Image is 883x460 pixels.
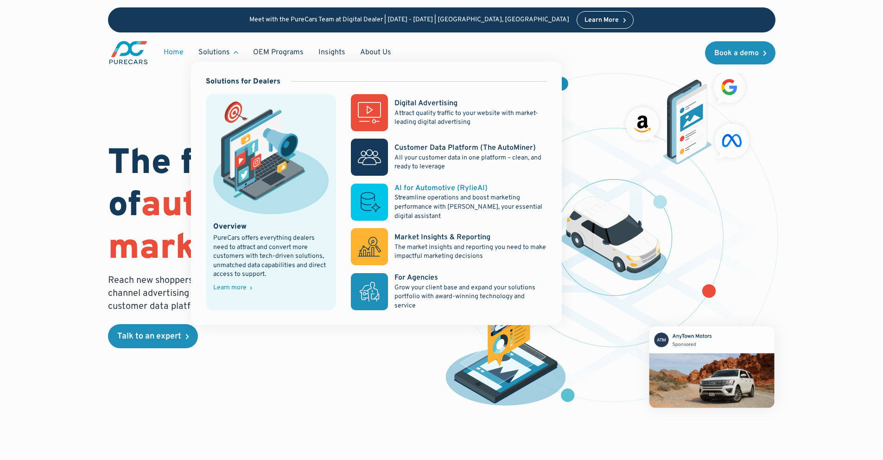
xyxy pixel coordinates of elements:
[156,44,191,61] a: Home
[561,196,667,281] img: illustration of a vehicle
[394,193,546,221] p: Streamline operations and boost marketing performance with [PERSON_NAME], your essential digital ...
[206,77,280,87] div: Solutions for Dealers
[249,16,569,24] p: Meet with the PureCars Team at Digital Dealer | [DATE] - [DATE] | [GEOGRAPHIC_DATA], [GEOGRAPHIC_...
[394,273,438,283] div: For Agencies
[394,143,536,153] div: Customer Data Platform (The AutoMiner)
[351,139,546,176] a: Customer Data Platform (The AutoMiner)All your customer data in one platform – clean, and ready t...
[213,285,247,291] div: Learn more
[584,17,619,24] div: Learn More
[198,47,230,57] div: Solutions
[311,44,353,61] a: Insights
[191,62,562,326] nav: Solutions
[394,283,546,311] p: Grow your client base and expand your solutions portfolio with award-winning technology and service
[621,67,754,165] img: ads on social media and advertising partners
[353,44,399,61] a: About Us
[108,324,198,348] a: Talk to an expert
[213,234,329,279] div: PureCars offers everything dealers need to attract and convert more customers with tech-driven so...
[117,332,181,341] div: Talk to an expert
[246,44,311,61] a: OEM Programs
[108,40,149,65] img: purecars logo
[714,50,759,57] div: Book a demo
[206,94,337,310] a: marketing illustration showing social media channels and campaignsOverviewPureCars offers everyth...
[213,102,329,214] img: marketing illustration showing social media channels and campaigns
[437,272,575,410] img: persona of a buyer
[108,184,332,271] span: automotive marketing
[394,243,546,261] p: The market insights and reporting you need to make impactful marketing decisions
[394,109,546,127] p: Attract quality traffic to your website with market-leading digital advertising
[577,11,634,29] a: Learn More
[351,183,546,221] a: AI for Automotive (RylieAI)Streamline operations and boost marketing performance with [PERSON_NAM...
[394,232,490,243] div: Market Insights & Reporting
[394,153,546,172] p: All your customer data in one platform – clean, and ready to leverage
[705,41,775,64] a: Book a demo
[108,40,149,65] a: main
[632,309,792,425] img: mockup of facebook post
[394,183,488,193] div: AI for Automotive (RylieAI)
[191,44,246,61] div: Solutions
[108,143,431,270] h1: The future of is data.
[394,98,457,109] div: Digital Advertising
[351,273,546,310] a: For AgenciesGrow your client base and expand your solutions portfolio with award-winning technolo...
[351,228,546,265] a: Market Insights & ReportingThe market insights and reporting you need to make impactful marketing...
[213,222,247,232] div: Overview
[351,94,546,131] a: Digital AdvertisingAttract quality traffic to your website with market-leading digital advertising
[108,274,390,313] p: Reach new shoppers and nurture existing clients through an omni-channel advertising approach comb...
